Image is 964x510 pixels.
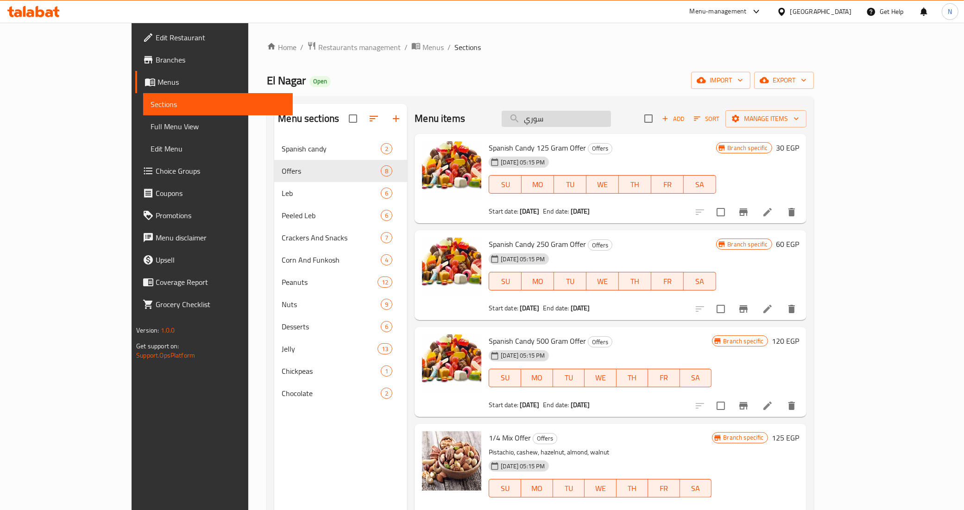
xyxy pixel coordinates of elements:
[948,6,952,17] span: N
[411,41,444,53] a: Menus
[639,109,658,128] span: Select section
[762,303,773,315] a: Edit menu item
[588,240,612,251] span: Offers
[378,278,392,287] span: 12
[318,42,401,53] span: Restaurants management
[282,232,381,243] span: Crackers And Snacks
[620,371,645,384] span: TH
[617,479,649,497] button: TH
[658,112,688,126] button: Add
[381,321,392,332] div: items
[489,141,586,155] span: Spanish Candy 125 Gram Offer
[282,388,381,399] div: Chocolate
[156,32,285,43] span: Edit Restaurant
[754,72,814,89] button: export
[543,399,569,411] span: End date:
[274,315,407,338] div: Desserts6
[274,293,407,315] div: Nuts9
[385,107,407,130] button: Add section
[623,275,648,288] span: TH
[135,293,293,315] a: Grocery Checklist
[378,345,392,353] span: 13
[711,299,731,319] span: Select to update
[378,277,392,288] div: items
[655,178,680,191] span: FR
[156,277,285,288] span: Coverage Report
[156,210,285,221] span: Promotions
[585,479,617,497] button: WE
[553,479,585,497] button: TU
[648,369,680,387] button: FR
[282,277,378,288] span: Peanuts
[489,175,522,194] button: SU
[156,299,285,310] span: Grocery Checklist
[274,227,407,249] div: Crackers And Snacks7
[525,482,549,495] span: MO
[497,462,548,471] span: [DATE] 05:15 PM
[762,75,806,86] span: export
[282,210,381,221] span: Peeled Leb
[282,143,381,154] span: Spanish candy
[533,433,557,444] span: Offers
[274,271,407,293] div: Peanuts12
[274,382,407,404] div: Chocolate2
[381,367,392,376] span: 1
[489,272,522,290] button: SU
[684,175,716,194] button: SA
[497,255,548,264] span: [DATE] 05:15 PM
[493,275,518,288] span: SU
[652,482,676,495] span: FR
[381,143,392,154] div: items
[404,42,408,53] li: /
[522,175,554,194] button: MO
[694,113,719,124] span: Sort
[588,371,613,384] span: WE
[282,165,381,176] div: Offers
[274,182,407,204] div: Leb6
[733,113,799,125] span: Manage items
[588,239,612,251] div: Offers
[711,396,731,416] span: Select to update
[688,112,725,126] span: Sort items
[307,41,401,53] a: Restaurants management
[772,334,799,347] h6: 120 EGP
[588,482,613,495] span: WE
[684,272,716,290] button: SA
[651,272,684,290] button: FR
[590,178,615,191] span: WE
[790,6,851,17] div: [GEOGRAPHIC_DATA]
[381,389,392,398] span: 2
[493,482,517,495] span: SU
[343,109,363,128] span: Select all sections
[274,138,407,160] div: Spanish candy2
[680,479,712,497] button: SA
[136,340,179,352] span: Get support on:
[525,178,550,191] span: MO
[282,188,381,199] span: Leb
[586,175,619,194] button: WE
[586,272,619,290] button: WE
[143,93,293,115] a: Sections
[381,254,392,265] div: items
[381,211,392,220] span: 6
[282,299,381,310] span: Nuts
[415,112,465,126] h2: Menu items
[151,143,285,154] span: Edit Menu
[274,204,407,227] div: Peeled Leb6
[558,275,583,288] span: TU
[585,369,617,387] button: WE
[489,205,518,217] span: Start date:
[724,240,772,249] span: Branch specific
[588,143,612,154] div: Offers
[687,275,712,288] span: SA
[381,388,392,399] div: items
[543,205,569,217] span: End date:
[732,201,755,223] button: Branch-specific-item
[309,77,331,85] span: Open
[422,334,481,394] img: Spanish Candy 500 Gram Offer
[143,115,293,138] a: Full Menu View
[732,395,755,417] button: Branch-specific-item
[648,479,680,497] button: FR
[422,238,481,297] img: Spanish Candy 250 Gram Offer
